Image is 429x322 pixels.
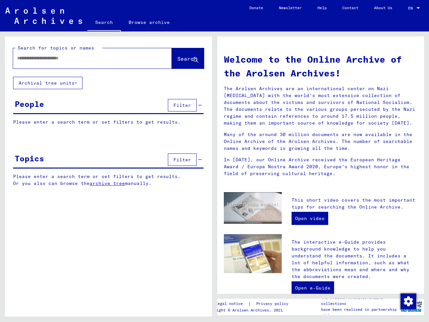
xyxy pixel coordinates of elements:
[224,156,418,177] p: In [DATE], our Online Archive received the European Heritage Award / Europa Nostra Award 2020, Eu...
[13,173,204,187] p: Please enter a search term or set filters to get results. Or you also can browse the manually.
[399,298,423,315] img: yv_logo.png
[292,212,328,225] a: Open video
[15,98,44,110] div: People
[121,14,178,30] a: Browse archive
[168,153,197,166] button: Filter
[292,197,418,211] p: This short video covers the most important tips for searching the Online Archive.
[224,131,418,152] p: Many of the around 30 million documents are now available in the Online Archive of the Arolsen Ar...
[215,300,296,307] div: |
[321,307,398,318] p: have been realized in partnership with
[5,8,82,24] img: Arolsen_neg.svg
[292,281,334,294] a: Open e-Guide
[177,55,197,62] span: Search
[87,14,121,31] a: Search
[205,307,307,313] p: Copyright © Arolsen Archives, 2021
[292,239,418,280] p: The interactive e-Guide provides background knowledge to help you understand the documents. It in...
[168,99,197,111] button: Filter
[215,300,248,307] a: Legal notice
[13,119,204,126] p: Please enter a search term or set filters to get results.
[173,157,191,163] span: Filter
[400,293,416,309] div: Change consent
[13,77,82,89] button: Archival tree units
[224,85,418,127] p: The Arolsen Archives are an international center on Nazi [MEDICAL_DATA] with the world’s most ext...
[401,293,416,309] img: Change consent
[224,234,282,273] img: eguide.jpg
[408,6,415,10] span: EN
[173,102,191,108] span: Filter
[90,180,125,186] a: archive tree
[251,300,296,307] a: Privacy policy
[15,152,44,164] div: Topics
[321,295,398,307] p: The Arolsen Archives online collections
[172,48,204,69] button: Search
[18,45,94,51] mat-label: Search for topics or names
[224,192,282,224] img: video.jpg
[224,52,418,80] h1: Welcome to the Online Archive of the Arolsen Archives!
